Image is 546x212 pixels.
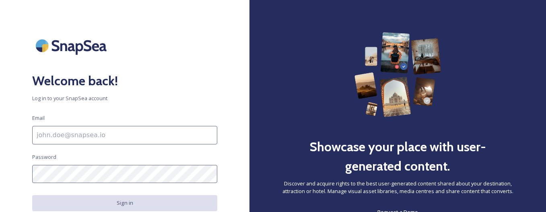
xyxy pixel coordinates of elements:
span: Password [32,153,56,161]
button: Sign in [32,195,217,211]
span: Email [32,114,45,122]
span: Log in to your SnapSea account [32,95,217,102]
h2: Welcome back! [32,71,217,91]
img: SnapSea Logo [32,32,113,59]
h2: Showcase your place with user-generated content. [282,137,514,176]
input: john.doe@snapsea.io [32,126,217,144]
span: Discover and acquire rights to the best user-generated content shared about your destination, att... [282,180,514,195]
img: 63b42ca75bacad526042e722_Group%20154-p-800.png [354,32,441,117]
